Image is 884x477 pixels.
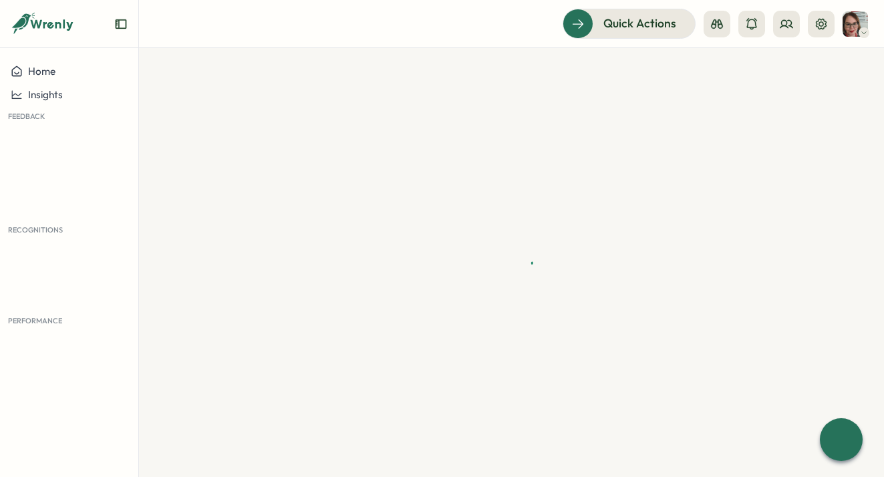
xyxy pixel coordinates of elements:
button: Quick Actions [563,9,696,38]
span: Quick Actions [603,15,676,32]
span: Home [28,65,55,77]
button: Expand sidebar [114,17,128,31]
img: Julia Wilkens [843,11,868,37]
span: Insights [28,88,63,101]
